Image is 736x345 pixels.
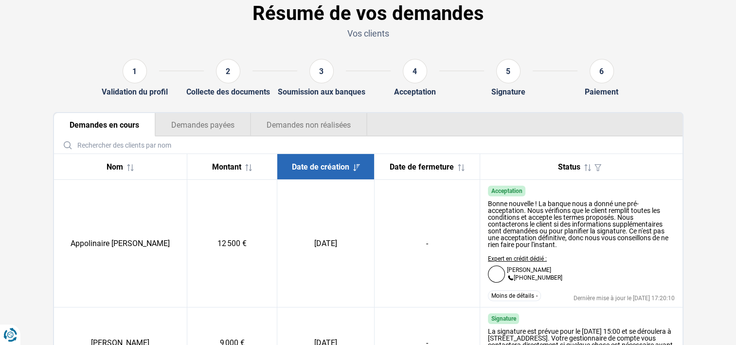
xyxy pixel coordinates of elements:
[292,162,349,172] span: Date de création
[251,113,367,136] button: Demandes non réalisées
[507,275,514,282] img: +3228860076
[212,162,241,172] span: Montant
[488,256,562,262] p: Expert en crédit dédié :
[390,162,454,172] span: Date de fermeture
[107,162,123,172] span: Nom
[558,162,580,172] span: Status
[123,59,147,83] div: 1
[187,180,277,307] td: 12 500 €
[590,59,614,83] div: 6
[585,87,618,96] div: Paiement
[53,27,683,39] p: Vos clients
[491,315,516,322] span: Signature
[491,87,525,96] div: Signature
[102,87,168,96] div: Validation du profil
[491,188,522,194] span: Acceptation
[488,290,541,301] button: Moins de détails
[507,267,551,273] p: [PERSON_NAME]
[309,59,334,83] div: 3
[53,2,683,25] h1: Résumé de vos demandes
[394,87,436,96] div: Acceptation
[54,180,187,307] td: Appolinaire [PERSON_NAME]
[58,136,679,153] input: Rechercher des clients par nom
[278,87,365,96] div: Soumission aux banques
[155,113,251,136] button: Demandes payées
[186,87,270,96] div: Collecte des documents
[277,180,375,307] td: [DATE]
[488,266,505,283] img: Habib Tasan
[496,59,521,83] div: 5
[375,180,480,307] td: -
[507,275,562,282] p: [PHONE_NUMBER]
[216,59,240,83] div: 2
[403,59,427,83] div: 4
[574,295,675,301] div: Dernière mise à jour le [DATE] 17:20:10
[488,200,675,248] div: Bonne nouvelle ! La banque nous a donné une pré-acceptation. Nous vérifions que le client remplit...
[54,113,155,136] button: Demandes en cours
